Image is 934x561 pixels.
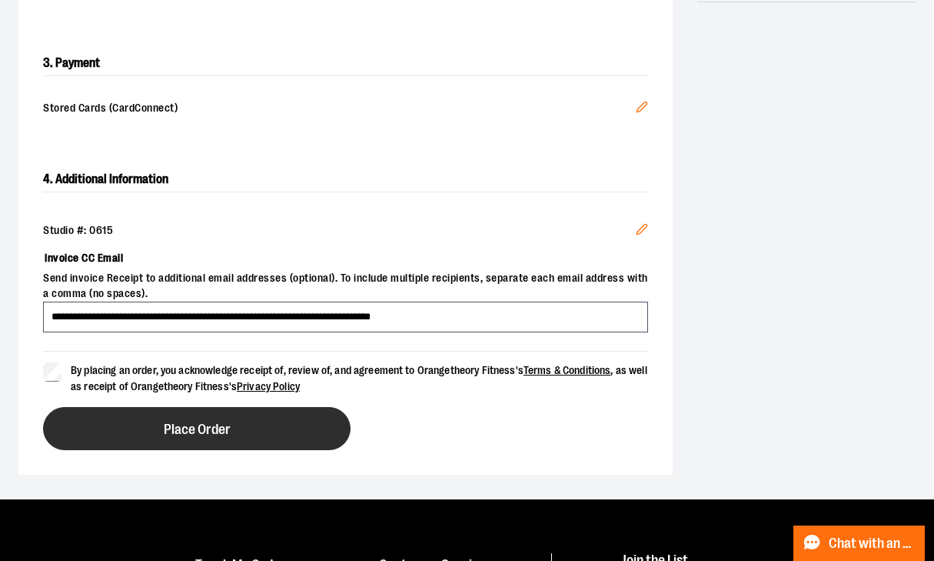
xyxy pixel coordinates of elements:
span: Stored Cards (CardConnect) [43,101,636,118]
button: Edit [623,211,660,252]
h2: 4. Additional Information [43,167,648,192]
div: Studio #: 0615 [43,223,648,239]
a: Privacy Policy [237,380,300,392]
button: Place Order [43,407,351,450]
a: Terms & Conditions [524,364,611,376]
input: By placing an order, you acknowledge receipt of, review of, and agreement to Orangetheory Fitness... [43,362,61,381]
h2: 3. Payment [43,51,648,76]
button: Chat with an Expert [793,526,926,561]
span: By placing an order, you acknowledge receipt of, review of, and agreement to Orangetheory Fitness... [71,364,647,392]
span: Chat with an Expert [829,536,916,551]
label: Invoice CC Email [43,245,648,271]
button: Edit [623,88,660,130]
span: Send invoice Receipt to additional email addresses (optional). To include multiple recipients, se... [43,271,648,302]
span: Place Order [164,422,231,437]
